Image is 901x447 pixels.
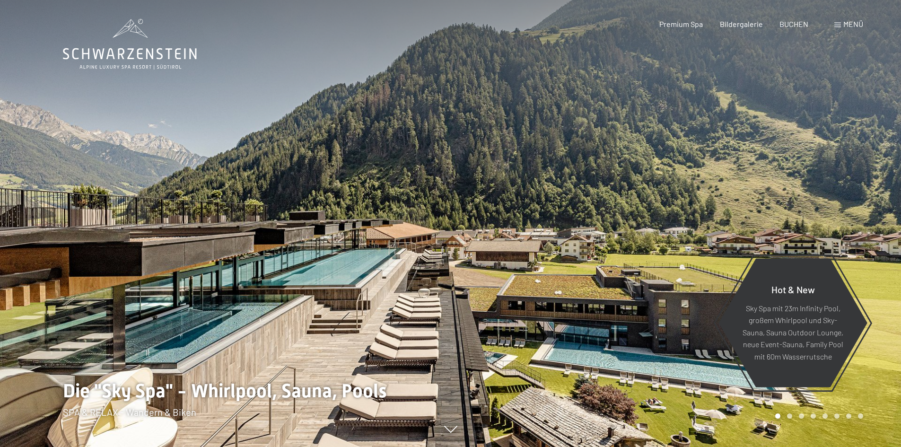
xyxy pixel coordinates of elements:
div: Carousel Page 4 [811,413,816,419]
div: Carousel Pagination [772,413,863,419]
div: Carousel Page 7 [846,413,851,419]
div: Carousel Page 2 [787,413,792,419]
a: BUCHEN [779,19,808,28]
div: Carousel Page 3 [799,413,804,419]
a: Hot & New Sky Spa mit 23m Infinity Pool, großem Whirlpool und Sky-Sauna, Sauna Outdoor Lounge, ne... [718,258,868,388]
div: Carousel Page 8 [858,413,863,419]
div: Carousel Page 5 [822,413,828,419]
a: Bildergalerie [720,19,763,28]
div: Carousel Page 1 (Current Slide) [775,413,780,419]
span: Hot & New [771,283,815,295]
a: Premium Spa [659,19,703,28]
div: Carousel Page 6 [834,413,840,419]
p: Sky Spa mit 23m Infinity Pool, großem Whirlpool und Sky-Sauna, Sauna Outdoor Lounge, neue Event-S... [742,302,844,362]
span: Menü [843,19,863,28]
